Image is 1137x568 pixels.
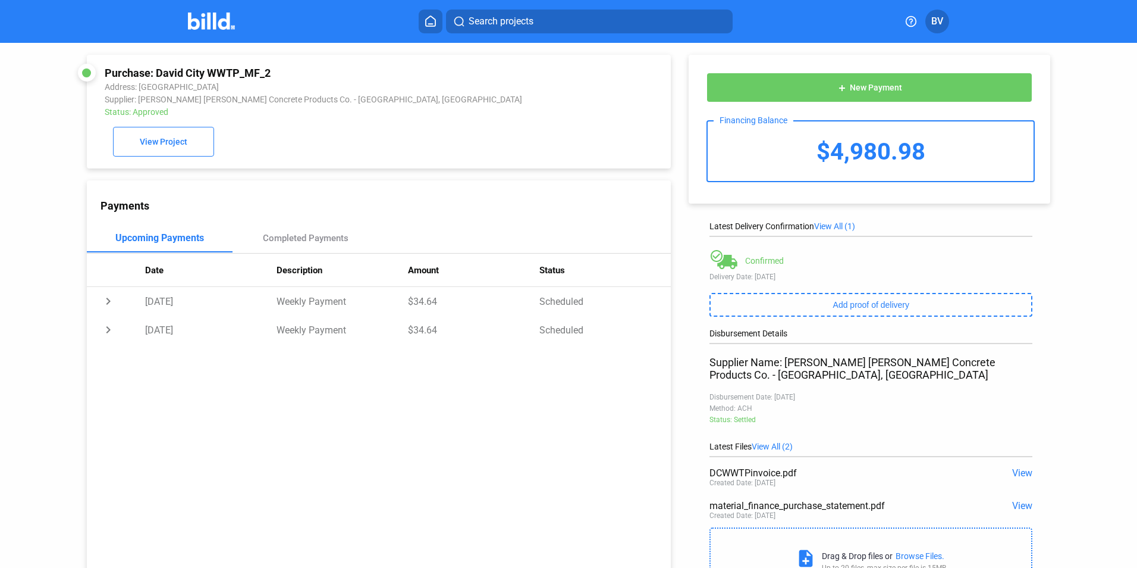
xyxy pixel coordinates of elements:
[709,404,1032,413] div: Method: ACH
[709,479,775,487] div: Created Date: [DATE]
[1012,500,1032,511] span: View
[408,287,539,316] td: $34.64
[539,254,671,287] th: Status
[850,83,902,93] span: New Payment
[100,199,671,212] div: Payments
[105,95,544,104] div: Supplier: [PERSON_NAME] [PERSON_NAME] Concrete Products Co. - [GEOGRAPHIC_DATA], [GEOGRAPHIC_DATA]
[709,500,968,511] div: material_finance_purchase_statement.pdf
[709,442,1032,451] div: Latest Files
[408,254,539,287] th: Amount
[706,73,1032,102] button: New Payment
[408,316,539,344] td: $34.64
[714,116,793,125] div: Financing Balance
[822,551,893,561] div: Drag & Drop files or
[105,107,544,117] div: Status: Approved
[709,467,968,479] div: DCWWTPinvoice.pdf
[709,329,1032,338] div: Disbursement Details
[814,221,855,231] span: View All (1)
[896,551,944,561] div: Browse Files.
[277,254,408,287] th: Description
[925,10,949,33] button: BV
[469,14,533,29] span: Search projects
[105,67,544,79] div: Purchase: David City WWTP_MF_2
[145,287,277,316] td: [DATE]
[745,256,784,266] div: Confirmed
[115,232,204,244] div: Upcoming Payments
[709,393,1032,401] div: Disbursement Date: [DATE]
[709,293,1032,317] button: Add proof of delivery
[188,13,235,30] img: Billd Company Logo
[113,127,214,157] button: View Project
[709,511,775,520] div: Created Date: [DATE]
[752,442,793,451] span: View All (2)
[931,14,943,29] span: BV
[709,416,1032,424] div: Status: Settled
[833,300,909,310] span: Add proof of delivery
[263,233,348,244] div: Completed Payments
[140,138,187,147] span: View Project
[446,10,733,33] button: Search projects
[709,221,1032,231] div: Latest Delivery Confirmation
[539,316,671,344] td: Scheduled
[145,316,277,344] td: [DATE]
[145,254,277,287] th: Date
[837,83,847,93] mat-icon: add
[709,356,1032,381] div: Supplier Name: [PERSON_NAME] [PERSON_NAME] Concrete Products Co. - [GEOGRAPHIC_DATA], [GEOGRAPHIC...
[539,287,671,316] td: Scheduled
[277,316,408,344] td: Weekly Payment
[105,82,544,92] div: Address: [GEOGRAPHIC_DATA]
[1012,467,1032,479] span: View
[277,287,408,316] td: Weekly Payment
[709,273,1032,281] div: Delivery Date: [DATE]
[708,121,1034,181] div: $4,980.98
